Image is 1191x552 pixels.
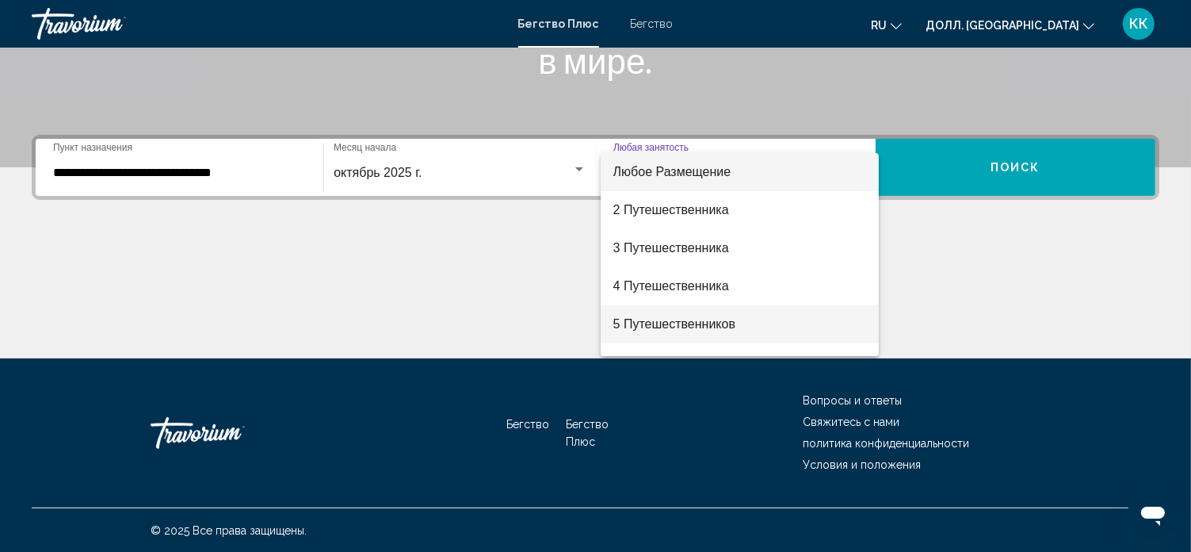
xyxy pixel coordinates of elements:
ya-tr-span: 3 Путешественника [613,241,729,255]
ya-tr-span: 5 Путешественников [613,317,735,331]
ya-tr-span: Любое Размещение [613,165,731,178]
ya-tr-span: 2 Путешественника [613,203,729,217]
ya-tr-span: 4 Путешественника [613,279,729,293]
ya-tr-span: 6 Путешественников [613,355,735,369]
iframe: Кнопка запуска окна обмена сообщениями [1128,489,1178,539]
